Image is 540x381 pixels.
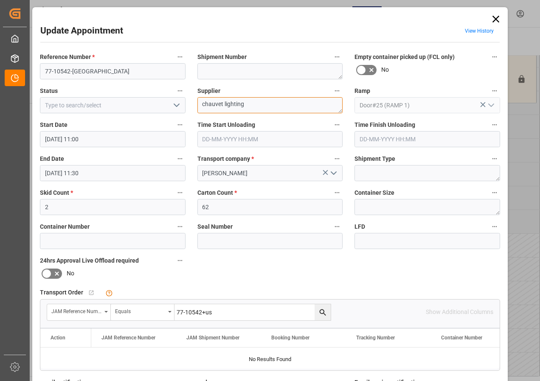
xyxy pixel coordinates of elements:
span: JAM Reference Number [101,335,155,341]
input: Type to search/select [40,97,186,113]
span: No [67,269,74,278]
span: Carton Count [197,188,237,197]
button: Container Number [174,221,186,232]
input: DD-MM-YYYY HH:MM [40,131,186,147]
span: No [381,65,389,74]
button: Time Finish Unloading [489,119,500,130]
button: Empty container picked up (FCL only) [489,51,500,62]
button: Time Start Unloading [332,119,343,130]
textarea: chauvet lighting [197,97,343,113]
span: Shipment Type [354,154,395,163]
span: LFD [354,222,365,231]
span: Container Size [354,188,394,197]
div: Action [51,335,65,341]
span: Transport Order [40,288,83,297]
span: Ramp [354,87,370,95]
span: End Date [40,154,64,163]
button: Supplier [332,85,343,96]
span: Reference Number [40,53,95,62]
span: Start Date [40,120,67,129]
button: 24hrs Approval Live Offload required [174,255,186,266]
button: Start Date [174,119,186,130]
button: Reference Number * [174,51,186,62]
span: Transport company [197,154,254,163]
button: Status [174,85,186,96]
span: Seal Number [197,222,233,231]
button: Transport company * [332,153,343,164]
span: Booking Number [271,335,309,341]
button: search button [315,304,331,320]
div: Equals [115,305,165,315]
input: DD-MM-YYYY HH:MM [197,131,343,147]
span: Time Start Unloading [197,120,255,129]
div: JAM Reference Number [51,305,101,315]
span: Status [40,87,58,95]
button: Seal Number [332,221,343,232]
span: 24hrs Approval Live Offload required [40,256,139,265]
button: open menu [47,304,111,320]
button: open menu [484,99,497,112]
button: Shipment Number [332,51,343,62]
span: Tracking Number [356,335,395,341]
button: Container Size [489,187,500,198]
button: Shipment Type [489,153,500,164]
button: Carton Count * [332,187,343,198]
span: Shipment Number [197,53,247,62]
input: Type to search/select [354,97,500,113]
button: End Date [174,153,186,164]
input: Type to search [174,304,331,320]
button: Skid Count * [174,187,186,198]
span: Skid Count [40,188,73,197]
span: Empty container picked up (FCL only) [354,53,455,62]
a: View History [465,28,494,34]
span: Time Finish Unloading [354,120,415,129]
input: DD-MM-YYYY HH:MM [40,165,186,181]
button: LFD [489,221,500,232]
span: Supplier [197,87,220,95]
button: open menu [169,99,182,112]
button: open menu [111,304,174,320]
h2: Update Appointment [40,24,123,38]
span: Container Number [40,222,90,231]
input: DD-MM-YYYY HH:MM [354,131,500,147]
span: Container Number [441,335,482,341]
button: Ramp [489,85,500,96]
button: open menu [327,167,340,180]
span: JAM Shipment Number [186,335,239,341]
